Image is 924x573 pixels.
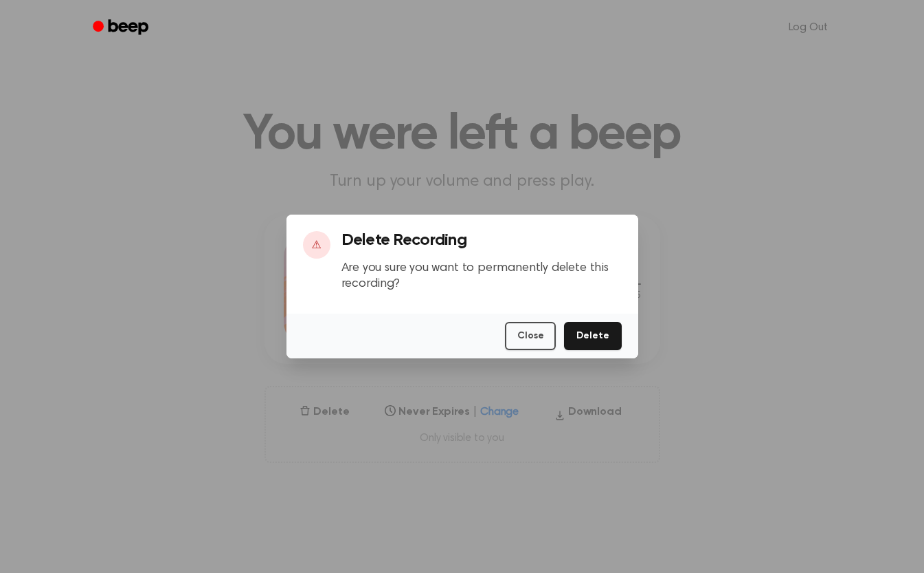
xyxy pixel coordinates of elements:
a: Beep [83,14,161,41]
h3: Delete Recording [341,231,622,250]
a: Log Out [775,11,842,44]
button: Delete [564,322,621,350]
p: Are you sure you want to permanently delete this recording? [341,261,622,292]
div: ⚠ [303,231,330,259]
button: Close [505,322,556,350]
